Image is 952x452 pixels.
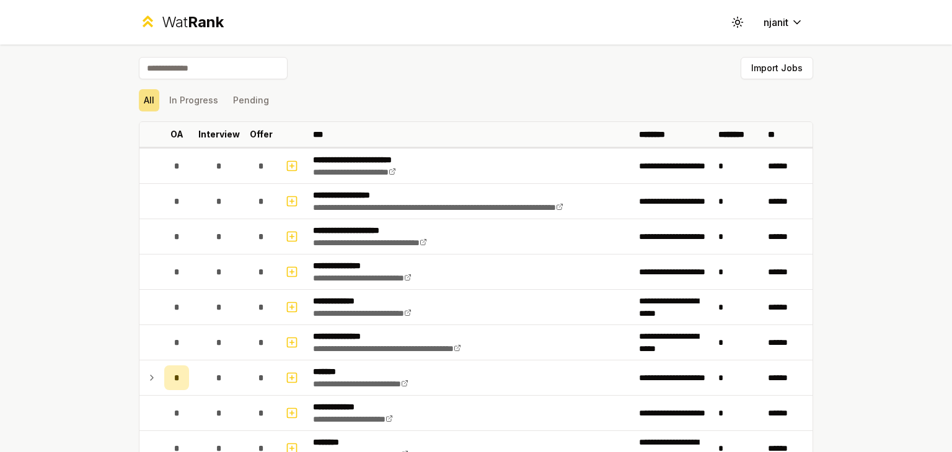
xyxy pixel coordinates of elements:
[162,12,224,32] div: Wat
[139,89,159,111] button: All
[764,15,788,30] span: njanit
[228,89,274,111] button: Pending
[139,12,224,32] a: WatRank
[741,57,813,79] button: Import Jobs
[170,128,183,141] p: OA
[188,13,224,31] span: Rank
[754,11,813,33] button: njanit
[250,128,273,141] p: Offer
[164,89,223,111] button: In Progress
[198,128,240,141] p: Interview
